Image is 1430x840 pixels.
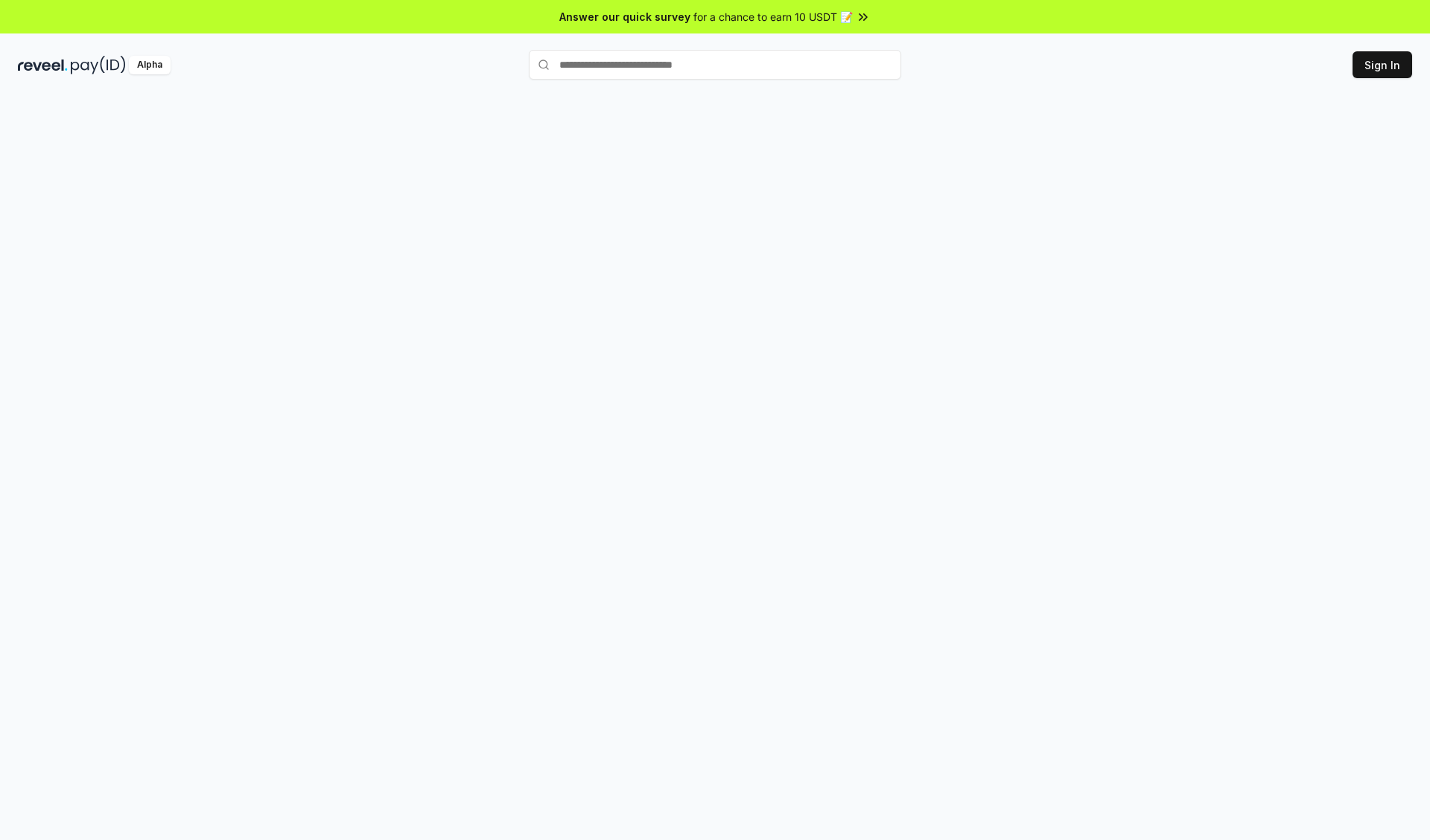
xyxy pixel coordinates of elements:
span: Answer our quick survey [559,9,690,25]
img: pay_id [71,56,126,74]
img: reveel_dark [18,56,68,74]
div: Alpha [129,56,171,74]
span: for a chance to earn 10 USDT 📝 [693,9,853,25]
button: Sign In [1353,51,1412,78]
